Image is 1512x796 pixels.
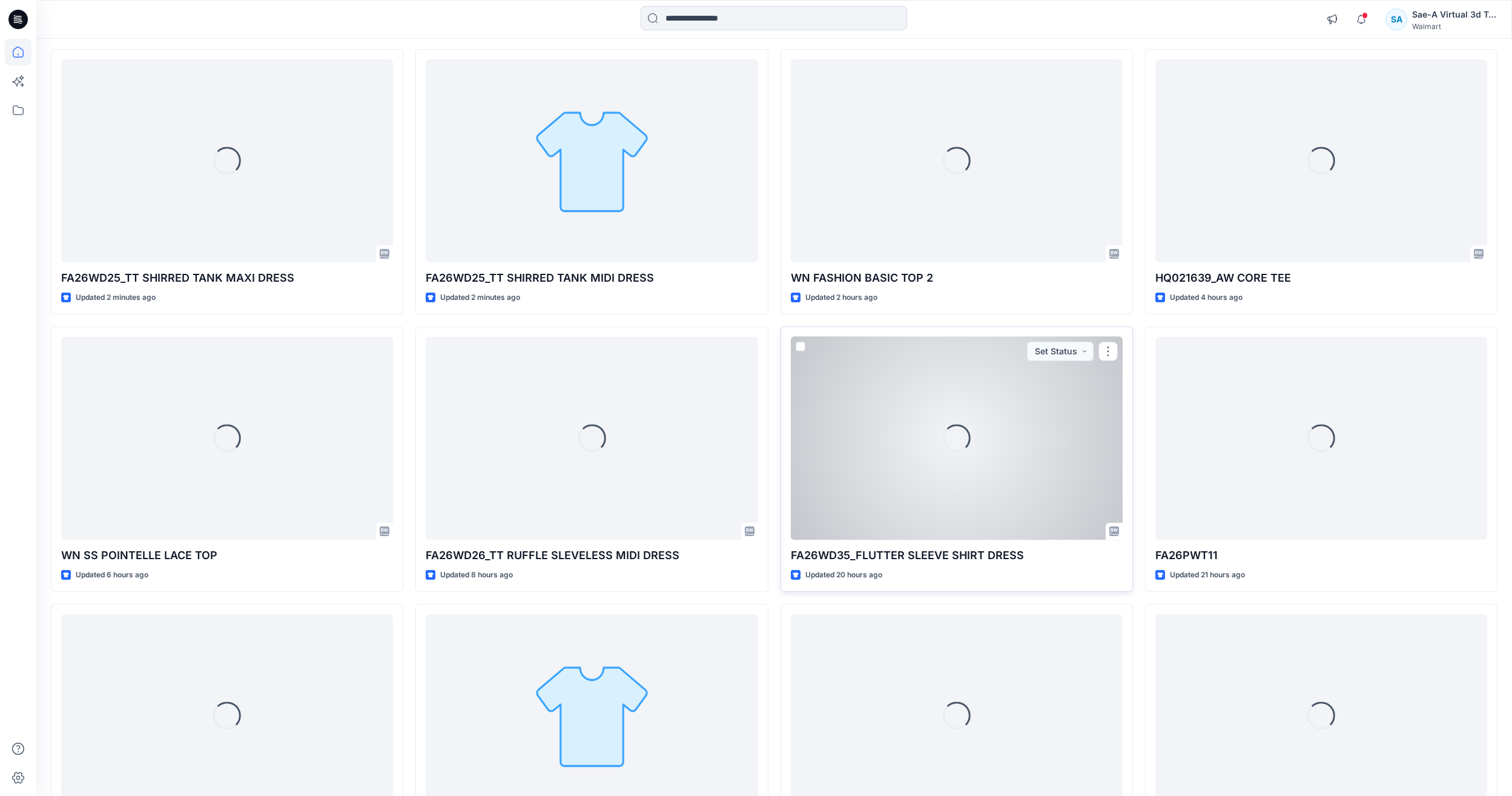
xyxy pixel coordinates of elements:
[805,291,877,304] p: Updated 2 hours ago
[1170,569,1245,582] p: Updated 21 hours ago
[1412,7,1497,22] div: Sae-A Virtual 3d Team
[76,291,156,304] p: Updated 2 minutes ago
[1412,22,1497,31] div: Walmart
[440,569,513,582] p: Updated 8 hours ago
[1155,270,1487,287] p: HQ021639_AW CORE TEE
[61,270,393,287] p: FA26WD25_TT SHIRRED TANK MAXI DRESS
[76,569,148,582] p: Updated 6 hours ago
[440,291,520,304] p: Updated 2 minutes ago
[1155,547,1487,564] p: FA26PWT11
[426,547,758,564] p: FA26WD26_TT RUFFLE SLEVELESS MIDI DRESS
[791,270,1123,287] p: WN FASHION BASIC TOP 2
[426,59,758,262] a: FA26WD25_TT SHIRRED TANK MIDI DRESS
[1170,291,1243,304] p: Updated 4 hours ago
[426,270,758,287] p: FA26WD25_TT SHIRRED TANK MIDI DRESS
[1385,8,1407,30] div: SA
[61,547,393,564] p: WN SS POINTELLE LACE TOP
[805,569,882,582] p: Updated 20 hours ago
[791,547,1123,564] p: FA26WD35_FLUTTER SLEEVE SHIRT DRESS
